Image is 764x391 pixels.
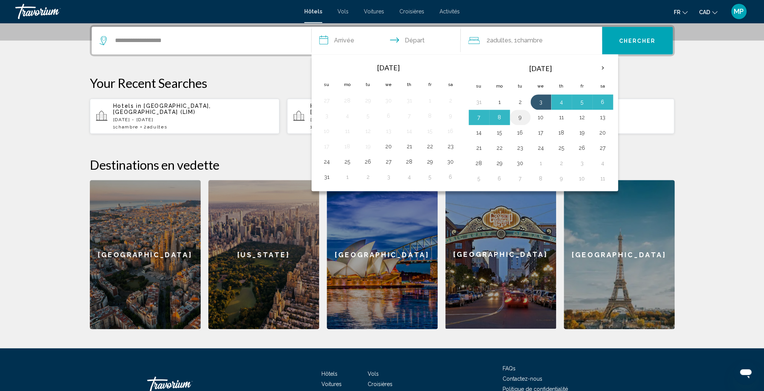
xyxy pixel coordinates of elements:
span: Adultes [147,124,167,130]
span: Adultes [490,37,511,44]
button: Day 3 [321,110,333,121]
button: Day 11 [597,173,609,184]
button: Day 5 [473,173,485,184]
button: Day 6 [493,173,506,184]
button: Day 23 [514,143,526,153]
button: Day 10 [535,112,547,123]
button: Day 8 [535,173,547,184]
button: Day 18 [555,127,568,138]
button: Day 28 [473,158,485,169]
span: Contactez-nous [503,376,542,382]
a: Voitures [321,381,342,387]
span: 2 [487,35,511,46]
button: Day 15 [493,127,506,138]
span: fr [674,9,680,15]
span: MP [734,8,744,15]
button: Day 12 [576,112,588,123]
button: Day 28 [341,95,354,106]
button: Day 21 [473,143,485,153]
button: Day 25 [341,156,354,167]
button: Hotels in [GEOGRAPHIC_DATA], [GEOGRAPHIC_DATA] (LIM)[DATE] - [DATE]1Chambre2Adultes [90,98,280,134]
button: Day 19 [362,141,374,152]
a: [GEOGRAPHIC_DATA] [90,180,201,329]
button: Day 15 [424,126,436,136]
a: Croisières [399,8,424,15]
button: Chercher [602,27,673,54]
a: Croisières [368,381,393,387]
button: Day 4 [597,158,609,169]
button: Day 2 [555,158,568,169]
a: Voitures [364,8,384,15]
button: Day 6 [597,97,609,107]
span: CAD [699,9,710,15]
button: Travelers: 2 adults, 0 children [461,27,602,54]
button: Day 27 [321,95,333,106]
button: Hotels in [GEOGRAPHIC_DATA], [GEOGRAPHIC_DATA][DATE] - [DATE]1Chambre1Adulte [287,98,477,134]
a: Travorium [15,4,297,19]
a: [GEOGRAPHIC_DATA] [445,180,556,329]
h2: Destinations en vedette [90,157,675,172]
a: Vols [337,8,349,15]
button: Day 18 [341,141,354,152]
button: Day 31 [403,95,415,106]
button: Day 16 [444,126,457,136]
button: Day 17 [321,141,333,152]
button: Day 11 [555,112,568,123]
button: Day 16 [514,127,526,138]
span: [GEOGRAPHIC_DATA], [GEOGRAPHIC_DATA] [310,103,408,115]
button: Day 2 [514,97,526,107]
button: Day 25 [555,143,568,153]
span: [GEOGRAPHIC_DATA], [GEOGRAPHIC_DATA] (LIM) [113,103,211,115]
button: Day 1 [493,97,506,107]
p: [DATE] - [DATE] [310,117,471,122]
span: Chambre [115,124,138,130]
button: Day 5 [576,97,588,107]
button: Day 3 [576,158,588,169]
button: Day 8 [493,112,506,123]
button: Day 7 [514,173,526,184]
button: Day 22 [493,143,506,153]
iframe: Bouton de lancement de la fenêtre de messagerie [733,360,758,385]
button: Day 10 [321,126,333,136]
button: Day 27 [383,156,395,167]
button: Day 6 [383,110,395,121]
a: Activités [440,8,460,15]
button: Day 24 [321,156,333,167]
button: Day 28 [403,156,415,167]
a: [GEOGRAPHIC_DATA] [327,180,438,329]
button: Day 14 [403,126,415,136]
button: Day 29 [362,95,374,106]
span: Chercher [619,38,655,44]
button: Next month [592,59,613,77]
a: [GEOGRAPHIC_DATA] [564,180,675,329]
button: Day 10 [576,173,588,184]
a: Hôtels [304,8,322,15]
a: [US_STATE] [208,180,319,329]
button: Day 30 [514,158,526,169]
button: Day 1 [535,158,547,169]
a: FAQs [503,365,516,372]
button: Day 9 [514,112,526,123]
th: [DATE] [337,59,440,76]
a: Hôtels [321,371,337,377]
button: Day 11 [341,126,354,136]
button: Day 29 [493,158,506,169]
button: Day 5 [424,172,436,182]
button: Day 22 [424,141,436,152]
a: Vols [368,371,379,377]
button: Day 4 [555,97,568,107]
button: Day 2 [444,95,457,106]
button: Day 4 [403,172,415,182]
button: Day 1 [341,172,354,182]
button: Day 9 [555,173,568,184]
